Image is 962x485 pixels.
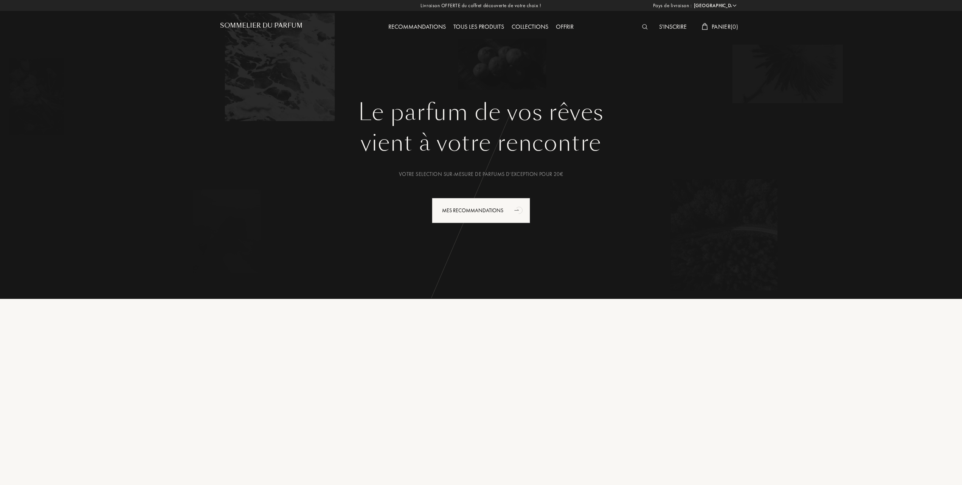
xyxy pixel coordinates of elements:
[642,24,648,30] img: search_icn_white.svg
[512,202,527,218] div: animation
[220,22,303,32] a: Sommelier du Parfum
[226,170,736,178] div: Votre selection sur-mesure de parfums d’exception pour 20€
[552,23,577,31] a: Offrir
[655,22,690,32] div: S'inscrire
[450,23,508,31] a: Tous les produits
[226,99,736,126] h1: Le parfum de vos rêves
[508,23,552,31] a: Collections
[385,23,450,31] a: Recommandations
[552,22,577,32] div: Offrir
[450,22,508,32] div: Tous les produits
[732,3,737,8] img: arrow_w.png
[426,198,536,223] a: Mes Recommandationsanimation
[432,198,530,223] div: Mes Recommandations
[508,22,552,32] div: Collections
[702,23,708,30] img: cart_white.svg
[712,23,738,31] span: Panier ( 0 )
[220,22,303,29] h1: Sommelier du Parfum
[653,2,692,9] span: Pays de livraison :
[655,23,690,31] a: S'inscrire
[385,22,450,32] div: Recommandations
[226,126,736,160] div: vient à votre rencontre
